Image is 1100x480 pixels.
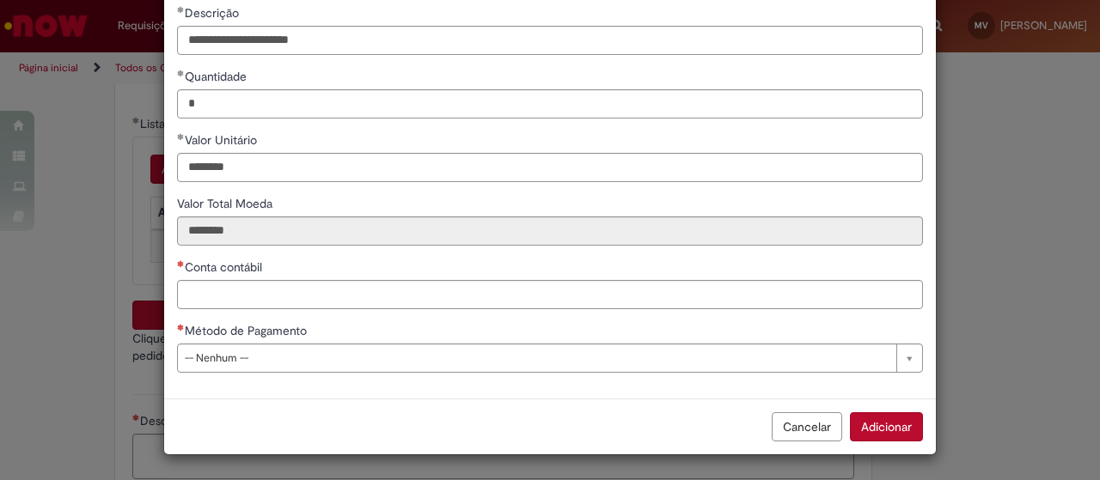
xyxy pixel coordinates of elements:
[850,412,923,441] button: Adicionar
[185,344,888,372] span: -- Nenhum --
[177,280,923,309] input: Conta contábil
[177,6,185,13] span: Obrigatório Preenchido
[177,26,923,55] input: Descrição
[177,324,185,331] span: Necessários
[177,89,923,118] input: Quantidade
[185,69,250,84] span: Quantidade
[185,323,310,338] span: Método de Pagamento
[177,260,185,267] span: Necessários
[177,70,185,76] span: Obrigatório Preenchido
[177,196,276,211] span: Somente leitura - Valor Total Moeda
[177,216,923,246] input: Valor Total Moeda
[772,412,842,441] button: Cancelar
[185,132,260,148] span: Valor Unitário
[185,5,242,21] span: Descrição
[185,259,266,275] span: Conta contábil
[177,133,185,140] span: Obrigatório Preenchido
[177,153,923,182] input: Valor Unitário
